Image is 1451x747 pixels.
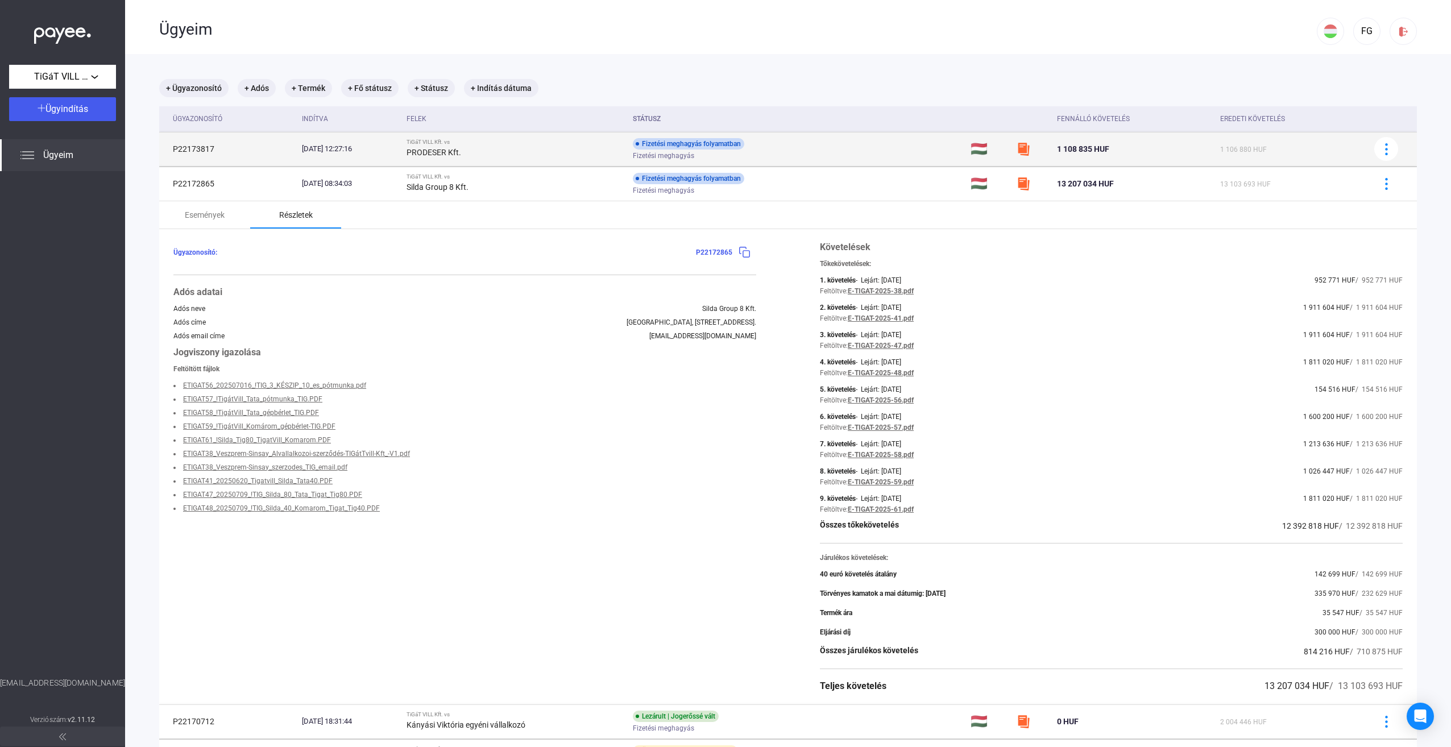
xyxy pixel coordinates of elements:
div: 8. követelés [820,467,856,475]
div: Feltöltve: [820,287,848,295]
img: szamlazzhu-mini [1017,177,1030,190]
img: logout-red [1398,26,1409,38]
div: Fizetési meghagyás folyamatban [633,173,744,184]
div: Események [185,208,225,222]
div: Ügyeim [159,20,1317,39]
div: Indítva [302,112,397,126]
a: ETIGAT57_!TigátVill_Tata_pótmunka_TIG.PDF [183,395,322,403]
mat-chip: + Ügyazonosító [159,79,229,97]
span: / 1 911 604 HUF [1350,304,1403,312]
div: - Lejárt: [DATE] [856,440,901,448]
button: more-blue [1374,709,1398,733]
a: E-TIGAT-2025-41.pdf [848,314,914,322]
td: 🇭🇺 [966,704,1012,738]
div: 1. követelés [820,276,856,284]
div: Eljárási díj [820,628,851,636]
img: HU [1324,24,1337,38]
span: Fizetési meghagyás [633,721,694,735]
a: ETIGAT41_20250620_Tigatvill_Silda_Tata40.PDF [183,477,333,485]
img: plus-white.svg [38,104,45,112]
div: Eredeti követelés [1220,112,1360,126]
span: 1 811 020 HUF [1303,495,1350,503]
span: P22172865 [696,248,732,256]
span: 13 207 034 HUF [1265,680,1329,691]
div: - Lejárt: [DATE] [856,413,901,421]
button: HU [1317,18,1344,45]
div: Tőkekövetelések: [820,260,1403,268]
div: Részletek [279,208,313,222]
span: / 13 103 693 HUF [1329,680,1403,691]
span: 335 970 HUF [1315,590,1355,597]
div: Lezárult | Jogerőssé vált [633,711,719,722]
div: Eredeti követelés [1220,112,1285,126]
span: Ügyindítás [45,103,88,114]
div: 7. követelés [820,440,856,448]
strong: Kányási Viktória egyéni vállalkozó [407,720,525,729]
div: Silda Group 8 Kft. [702,305,756,313]
span: Ügyazonosító: [173,248,217,256]
div: Feltöltve: [820,451,848,459]
span: / 710 875 HUF [1350,647,1403,656]
a: E-TIGAT-2025-48.pdf [848,369,914,377]
div: Fennálló követelés [1057,112,1211,126]
mat-chip: + Indítás dátuma [464,79,538,97]
mat-chip: + Fő státusz [341,79,399,97]
div: Indítva [302,112,328,126]
span: 1 213 636 HUF [1303,440,1350,448]
div: Teljes követelés [820,679,886,693]
div: 6. követelés [820,413,856,421]
div: Felek [407,112,426,126]
strong: v2.11.12 [68,716,95,724]
span: 300 000 HUF [1315,628,1355,636]
span: / 952 771 HUF [1355,276,1403,284]
span: 1 811 020 HUF [1303,358,1350,366]
a: E-TIGAT-2025-59.pdf [848,478,914,486]
div: [EMAIL_ADDRESS][DOMAIN_NAME] [649,332,756,340]
div: Feltöltve: [820,424,848,431]
span: / 35 547 HUF [1359,609,1403,617]
a: E-TIGAT-2025-57.pdf [848,424,914,431]
a: E-TIGAT-2025-56.pdf [848,396,914,404]
div: - Lejárt: [DATE] [856,385,901,393]
div: Fizetési meghagyás folyamatban [633,138,744,150]
button: more-blue [1374,172,1398,196]
td: P22170712 [159,704,297,738]
div: - Lejárt: [DATE] [856,331,901,339]
mat-chip: + Státusz [408,79,455,97]
div: - Lejárt: [DATE] [856,276,901,284]
span: / 1 811 020 HUF [1350,358,1403,366]
span: 1 600 200 HUF [1303,413,1350,421]
div: TiGáT VILL Kft. vs [407,173,624,180]
div: [DATE] 08:34:03 [302,178,397,189]
div: 2. követelés [820,304,856,312]
div: Termék ára [820,609,852,617]
div: Ügyazonosító [173,112,293,126]
span: 12 392 818 HUF [1282,521,1339,530]
span: / 1 911 604 HUF [1350,331,1403,339]
div: Adós címe [173,318,206,326]
button: copy-blue [732,240,756,264]
div: Feltöltve: [820,505,848,513]
button: logout-red [1390,18,1417,45]
div: Feltöltve: [820,369,848,377]
span: 1 106 880 HUF [1220,146,1267,153]
span: 154 516 HUF [1315,385,1355,393]
td: P22172865 [159,167,297,201]
a: E-TIGAT-2025-38.pdf [848,287,914,295]
div: Összes járulékos követelés [820,645,918,658]
img: copy-blue [739,246,751,258]
span: / 1 026 447 HUF [1350,467,1403,475]
mat-chip: + Termék [285,79,332,97]
img: arrow-double-left-grey.svg [59,733,66,740]
div: - Lejárt: [DATE] [856,495,901,503]
div: Feltöltve: [820,314,848,322]
strong: Silda Group 8 Kft. [407,182,469,192]
img: white-payee-white-dot.svg [34,21,91,44]
img: more-blue [1380,143,1392,155]
td: 🇭🇺 [966,132,1012,166]
div: Jogviszony igazolása [173,346,756,359]
div: Felek [407,112,624,126]
div: Open Intercom Messenger [1407,703,1434,730]
span: 952 771 HUF [1315,276,1355,284]
div: - Lejárt: [DATE] [856,304,901,312]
